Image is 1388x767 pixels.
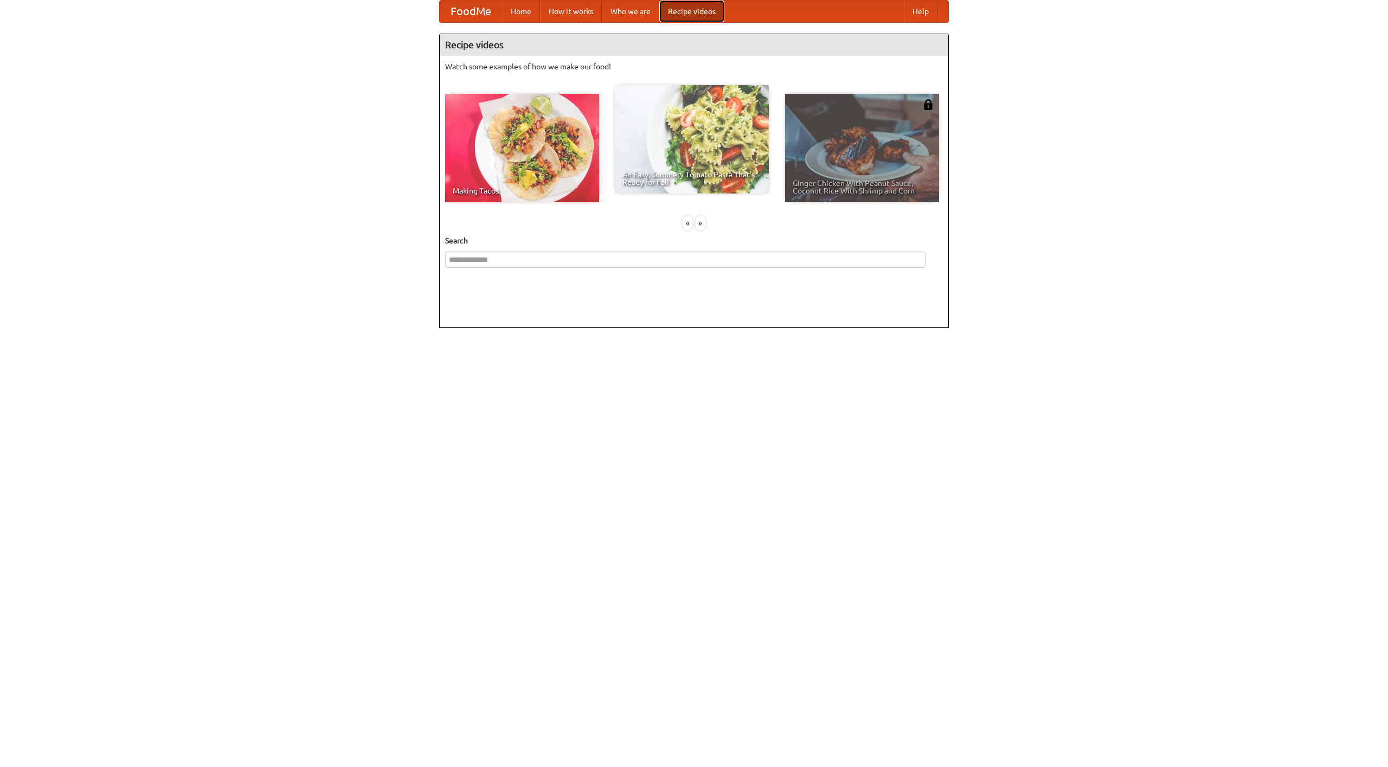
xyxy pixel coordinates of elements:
div: » [696,216,705,230]
img: 483408.png [923,99,934,110]
h4: Recipe videos [440,34,948,56]
a: FoodMe [440,1,502,22]
a: Making Tacos [445,94,599,202]
a: Recipe videos [659,1,724,22]
p: Watch some examples of how we make our food! [445,61,943,72]
span: An Easy, Summery Tomato Pasta That's Ready for Fall [622,171,761,186]
a: How it works [540,1,602,22]
div: « [683,216,692,230]
a: An Easy, Summery Tomato Pasta That's Ready for Fall [615,85,769,194]
h5: Search [445,235,943,246]
a: Home [502,1,540,22]
a: Who we are [602,1,659,22]
span: Making Tacos [453,187,592,195]
a: Help [904,1,937,22]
